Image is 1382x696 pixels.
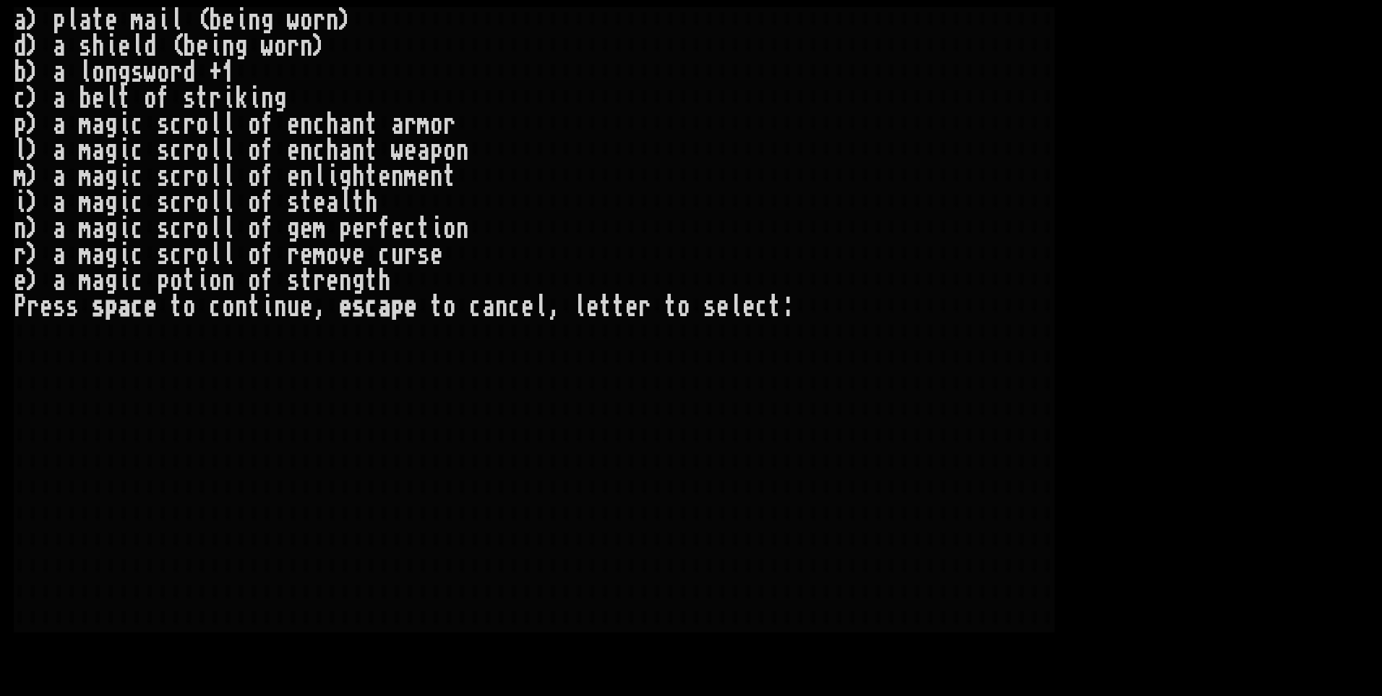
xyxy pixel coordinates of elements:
[92,85,105,111] div: e
[79,164,92,190] div: m
[352,164,365,190] div: h
[105,7,118,33] div: e
[404,242,417,268] div: r
[365,190,378,216] div: h
[79,242,92,268] div: m
[391,216,404,242] div: e
[183,216,196,242] div: r
[404,111,417,137] div: r
[339,242,352,268] div: v
[430,164,443,190] div: n
[326,242,339,268] div: o
[313,7,326,33] div: r
[313,268,326,294] div: r
[183,33,196,59] div: b
[300,33,313,59] div: n
[53,242,66,268] div: a
[196,137,209,164] div: o
[27,59,40,85] div: )
[352,216,365,242] div: e
[339,164,352,190] div: g
[105,164,118,190] div: g
[534,294,547,320] div: l
[222,190,235,216] div: l
[196,242,209,268] div: o
[183,190,196,216] div: r
[300,294,313,320] div: e
[313,137,326,164] div: c
[222,242,235,268] div: l
[170,190,183,216] div: c
[53,190,66,216] div: a
[222,59,235,85] div: 1
[469,294,482,320] div: c
[417,216,430,242] div: t
[105,59,118,85] div: n
[365,294,378,320] div: c
[53,59,66,85] div: a
[131,33,144,59] div: l
[27,111,40,137] div: )
[157,190,170,216] div: s
[79,190,92,216] div: m
[105,190,118,216] div: g
[287,190,300,216] div: s
[105,242,118,268] div: g
[235,33,248,59] div: g
[53,164,66,190] div: a
[339,190,352,216] div: l
[105,294,118,320] div: p
[170,137,183,164] div: c
[183,85,196,111] div: s
[66,7,79,33] div: l
[313,294,326,320] div: ,
[521,294,534,320] div: e
[27,85,40,111] div: )
[365,216,378,242] div: r
[313,164,326,190] div: l
[118,164,131,190] div: i
[131,190,144,216] div: c
[222,7,235,33] div: e
[53,268,66,294] div: a
[170,268,183,294] div: o
[261,268,274,294] div: f
[170,33,183,59] div: (
[209,137,222,164] div: l
[261,242,274,268] div: f
[430,137,443,164] div: p
[157,216,170,242] div: s
[352,111,365,137] div: n
[287,7,300,33] div: w
[170,111,183,137] div: c
[131,268,144,294] div: c
[14,242,27,268] div: r
[118,242,131,268] div: i
[235,7,248,33] div: i
[170,59,183,85] div: r
[261,164,274,190] div: f
[27,242,40,268] div: )
[183,242,196,268] div: r
[14,111,27,137] div: p
[456,216,469,242] div: n
[352,242,365,268] div: e
[378,216,391,242] div: f
[170,7,183,33] div: l
[573,294,586,320] div: l
[248,268,261,294] div: o
[196,216,209,242] div: o
[157,111,170,137] div: s
[209,216,222,242] div: l
[14,137,27,164] div: l
[365,164,378,190] div: t
[417,137,430,164] div: a
[118,190,131,216] div: i
[118,294,131,320] div: a
[157,59,170,85] div: o
[430,242,443,268] div: e
[508,294,521,320] div: c
[183,294,196,320] div: o
[495,294,508,320] div: n
[352,268,365,294] div: g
